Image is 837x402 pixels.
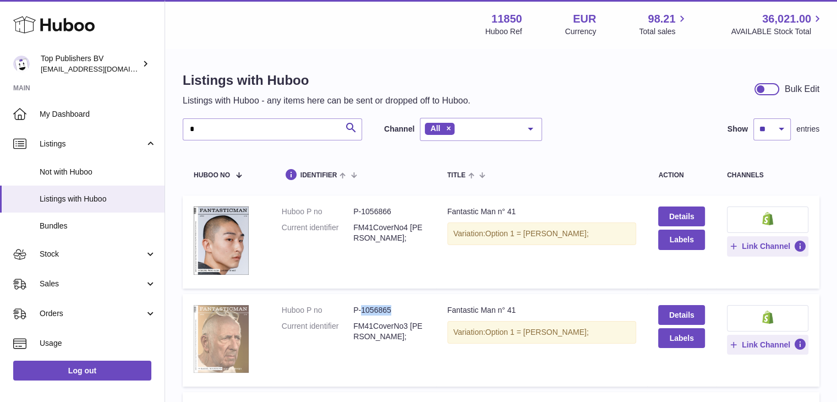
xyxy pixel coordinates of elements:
button: Link Channel [727,236,808,256]
span: AVAILABLE Stock Total [731,26,824,37]
dd: P-1056865 [353,305,425,316]
div: Variation: [447,321,637,344]
div: Top Publishers BV [41,53,140,74]
span: entries [796,124,819,134]
a: 98.21 Total sales [639,12,688,37]
a: Log out [13,361,151,381]
span: Option 1 = [PERSON_NAME]; [485,229,589,238]
button: Labels [658,230,704,249]
dt: Current identifier [282,222,353,243]
span: title [447,172,466,179]
a: 36,021.00 AVAILABLE Stock Total [731,12,824,37]
span: All [430,124,440,133]
span: Total sales [639,26,688,37]
span: Usage [40,338,156,349]
div: Fantastic Man n° 41 [447,305,637,316]
span: Link Channel [742,241,790,251]
div: Bulk Edit [785,83,819,95]
button: Labels [658,328,704,348]
span: Link Channel [742,340,790,350]
p: Listings with Huboo - any items here can be sent or dropped off to Huboo. [183,95,471,107]
span: Orders [40,308,145,319]
dd: FM41CoverNo3 [PERSON_NAME]; [353,321,425,342]
span: Listings [40,139,145,149]
span: Huboo no [194,172,230,179]
img: shopify-small.png [762,212,774,225]
dt: Huboo P no [282,207,353,217]
span: Sales [40,279,145,289]
strong: 11850 [491,12,522,26]
span: 98.21 [648,12,675,26]
div: Huboo Ref [485,26,522,37]
img: Fantastic Man n° 41 [194,305,249,373]
span: [EMAIL_ADDRESS][DOMAIN_NAME] [41,64,162,73]
span: Bundles [40,221,156,231]
div: Variation: [447,222,637,245]
div: Fantastic Man n° 41 [447,207,637,217]
div: action [658,172,704,179]
a: Details [658,305,704,325]
img: Fantastic Man n° 41 [194,207,249,275]
strong: EUR [573,12,596,26]
dd: P-1056866 [353,207,425,217]
span: Not with Huboo [40,167,156,177]
dt: Current identifier [282,321,353,342]
img: internalAdmin-11850@internal.huboo.com [13,56,30,72]
span: identifier [300,172,337,179]
label: Channel [384,124,414,134]
div: channels [727,172,808,179]
span: Option 1 = [PERSON_NAME]; [485,328,589,336]
span: 36,021.00 [762,12,811,26]
div: Currency [565,26,597,37]
span: Listings with Huboo [40,194,156,204]
label: Show [727,124,748,134]
span: Stock [40,249,145,259]
a: Details [658,207,704,226]
span: My Dashboard [40,109,156,119]
button: Link Channel [727,335,808,355]
h1: Listings with Huboo [183,72,471,89]
dt: Huboo P no [282,305,353,316]
dd: FM41CoverNo4 [PERSON_NAME]; [353,222,425,243]
img: shopify-small.png [762,311,774,324]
